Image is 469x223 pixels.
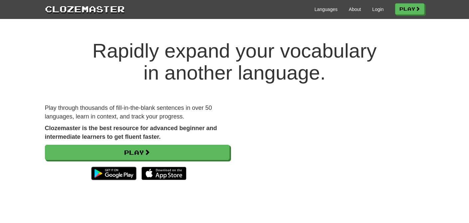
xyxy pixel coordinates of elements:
[315,6,338,13] a: Languages
[141,167,186,180] img: Download_on_the_App_Store_Badge_US-UK_135x40-25178aeef6eb6b83b96f5f2d004eda3bffbb37122de64afbaef7...
[45,3,125,15] a: Clozemaster
[349,6,361,13] a: About
[395,3,424,15] a: Play
[88,163,139,183] img: Get it on Google Play
[372,6,383,13] a: Login
[45,145,230,160] a: Play
[45,104,230,121] p: Play through thousands of fill-in-the-blank sentences in over 50 languages, learn in context, and...
[45,125,217,140] strong: Clozemaster is the best resource for advanced beginner and intermediate learners to get fluent fa...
